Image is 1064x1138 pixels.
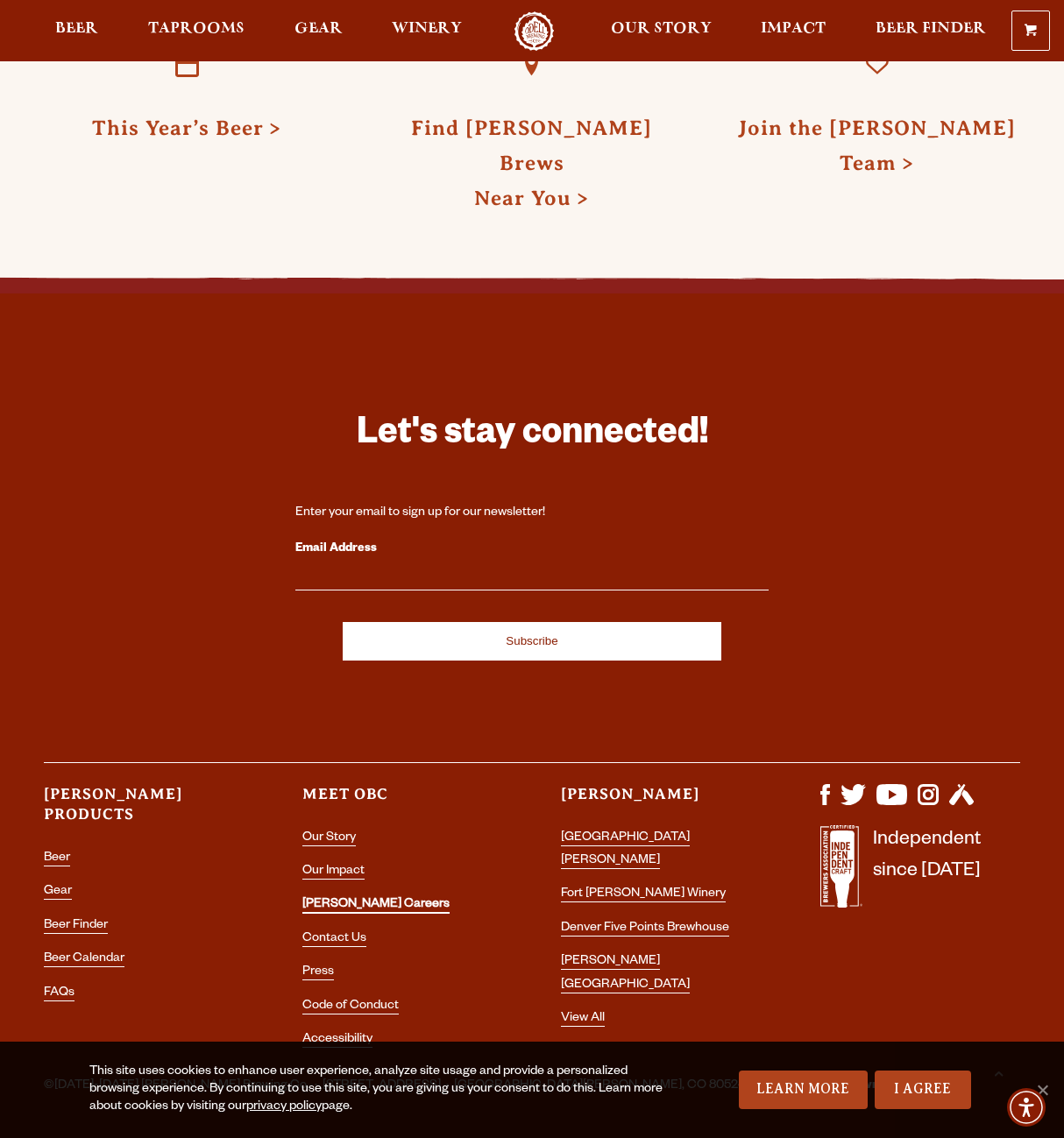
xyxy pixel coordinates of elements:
[302,831,356,846] a: Our Story
[283,11,354,51] a: Gear
[864,11,997,51] a: Beer Finder
[749,11,837,51] a: Impact
[949,796,975,810] a: Visit us on Untappd
[876,22,986,36] span: Beer Finder
[561,955,690,993] a: [PERSON_NAME] [GEOGRAPHIC_DATA]
[302,1000,399,1014] a: Code of Conduct
[492,25,572,106] a: Find Odell Brews Near You
[44,11,110,51] a: Beer
[44,852,70,866] a: Beer
[302,865,365,880] a: Our Impact
[295,505,769,522] div: Enter your email to sign up for our newsletter!
[55,22,98,36] span: Beer
[89,1064,675,1116] div: This site uses cookies to enhance user experience, analyze site usage and provide a personalized ...
[302,965,334,980] a: Press
[739,1071,868,1109] a: Learn More
[146,25,227,106] a: This Year’s Beer
[1007,1088,1046,1127] div: Accessibility Menu
[841,796,867,810] a: Visit us on X (formerly Twitter)
[44,784,244,840] h3: [PERSON_NAME] Products
[44,952,124,967] a: Beer Calendar
[561,784,761,820] h3: [PERSON_NAME]
[302,784,502,820] h3: Meet OBC
[302,898,450,914] a: [PERSON_NAME] Careers
[876,796,906,810] a: Visit us on YouTube
[137,11,256,51] a: Taprooms
[44,919,108,934] a: Beer Finder
[44,986,74,1001] a: FAQs
[820,796,830,810] a: Visit us on Facebook
[44,885,72,900] a: Gear
[148,22,245,36] span: Taprooms
[873,825,981,917] p: Independent since [DATE]
[561,887,726,902] a: Fort [PERSON_NAME] Winery
[411,117,652,209] a: Find [PERSON_NAME] BrewsNear You
[392,22,462,36] span: Winery
[302,1033,372,1048] a: Accessibility
[599,11,723,51] a: Our Story
[92,117,281,139] a: This Year’s Beer
[561,1012,605,1027] a: View All
[837,25,918,106] a: Join the Odell Team
[295,411,769,463] h3: Let's stay connected!
[343,622,721,661] input: Subscribe
[611,22,712,36] span: Our Story
[561,831,690,869] a: [GEOGRAPHIC_DATA][PERSON_NAME]
[918,796,939,810] a: Visit us on Instagram
[738,117,1016,174] a: Join the [PERSON_NAME] Team
[295,538,769,561] label: Email Address
[294,22,343,36] span: Gear
[561,922,729,937] a: Denver Five Points Brewhouse
[875,1071,971,1109] a: I Agree
[302,932,366,947] a: Contact Us
[246,1100,322,1114] a: privacy policy
[501,11,567,51] a: Odell Home
[380,11,473,51] a: Winery
[761,22,826,36] span: Impact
